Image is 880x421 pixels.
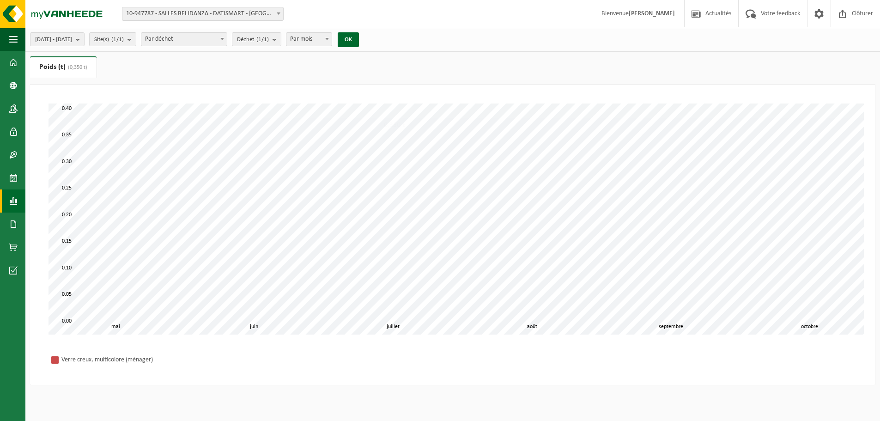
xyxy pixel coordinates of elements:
div: Verre creux, multicolore (ménager) [61,354,182,366]
div: 0,350 t [382,121,407,130]
span: Par déchet [141,32,227,46]
span: (0,350 t) [66,65,87,70]
span: Par mois [286,33,332,46]
span: Par déchet [141,33,227,46]
button: OK [338,32,359,47]
span: [DATE] - [DATE] [35,33,72,47]
span: 10-947787 - SALLES BELIDANZA - DATISMART - MONT-SUR-MARCHIENNE [122,7,283,20]
button: Déchet(1/1) [232,32,281,46]
count: (1/1) [256,37,269,43]
a: Poids (t) [30,56,97,78]
span: 10-947787 - SALLES BELIDANZA - DATISMART - MONT-SUR-MARCHIENNE [122,7,284,21]
strong: [PERSON_NAME] [629,10,675,17]
button: [DATE] - [DATE] [30,32,85,46]
span: Site(s) [94,33,124,47]
button: Site(s)(1/1) [89,32,136,46]
count: (1/1) [111,37,124,43]
span: Par mois [286,32,332,46]
span: Déchet [237,33,269,47]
